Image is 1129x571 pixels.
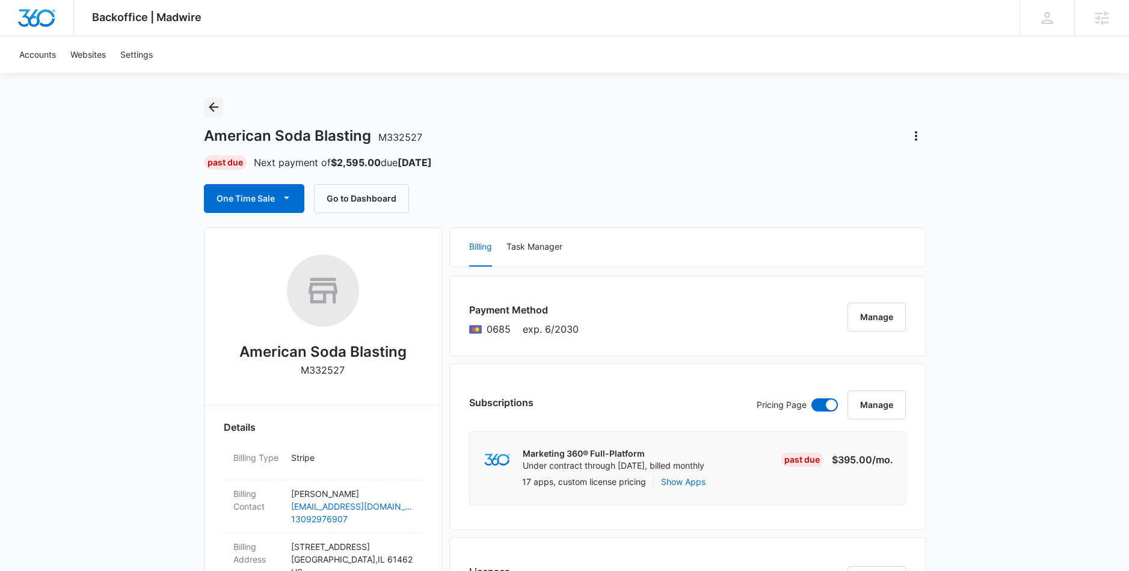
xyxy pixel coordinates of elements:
button: One Time Sale [204,184,304,213]
img: tab_keywords_by_traffic_grey.svg [120,70,129,79]
span: exp. 6/2030 [523,322,579,336]
button: Show Apps [661,475,706,488]
button: Task Manager [506,228,562,267]
span: Mastercard ending with [487,322,511,336]
dt: Billing Contact [233,487,281,513]
h1: American Soda Blasting [204,127,422,145]
span: Backoffice | Madwire [92,11,201,23]
strong: [DATE] [398,156,432,168]
a: Websites [63,36,113,73]
button: Manage [848,303,906,332]
div: Billing TypeStripe [224,444,422,480]
img: logo_orange.svg [19,19,29,29]
div: Past Due [781,452,823,467]
div: v 4.0.24 [34,19,59,29]
p: Under contract through [DATE], billed monthly [523,460,704,472]
button: Back [204,97,223,117]
span: /mo. [872,454,893,466]
button: Billing [469,228,492,267]
a: [EMAIL_ADDRESS][DOMAIN_NAME] [291,500,413,513]
span: M332527 [378,131,422,143]
p: Stripe [291,451,413,464]
p: $395.00 [832,452,893,467]
p: Marketing 360® Full-Platform [523,448,704,460]
img: tab_domain_overview_orange.svg [32,70,42,79]
p: 17 apps, custom license pricing [522,475,646,488]
p: [PERSON_NAME] [291,487,413,500]
button: Manage [848,390,906,419]
span: Details [224,420,256,434]
div: Domain Overview [46,71,108,79]
p: M332527 [301,363,345,377]
div: Keywords by Traffic [133,71,203,79]
p: Pricing Page [757,398,807,412]
button: Go to Dashboard [314,184,409,213]
a: 13092976907 [291,513,413,525]
h3: Payment Method [469,303,579,317]
button: Actions [906,126,926,146]
div: Past Due [204,155,247,170]
a: Settings [113,36,160,73]
dt: Billing Address [233,540,281,566]
h3: Subscriptions [469,395,534,410]
a: Accounts [12,36,63,73]
strong: $2,595.00 [331,156,381,168]
img: website_grey.svg [19,31,29,41]
div: Billing Contact[PERSON_NAME][EMAIL_ADDRESS][DOMAIN_NAME]13092976907 [224,480,422,533]
h2: American Soda Blasting [239,341,407,363]
img: marketing360Logo [484,454,510,466]
dt: Billing Type [233,451,281,464]
div: Domain: [DOMAIN_NAME] [31,31,132,41]
p: Next payment of due [254,155,432,170]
